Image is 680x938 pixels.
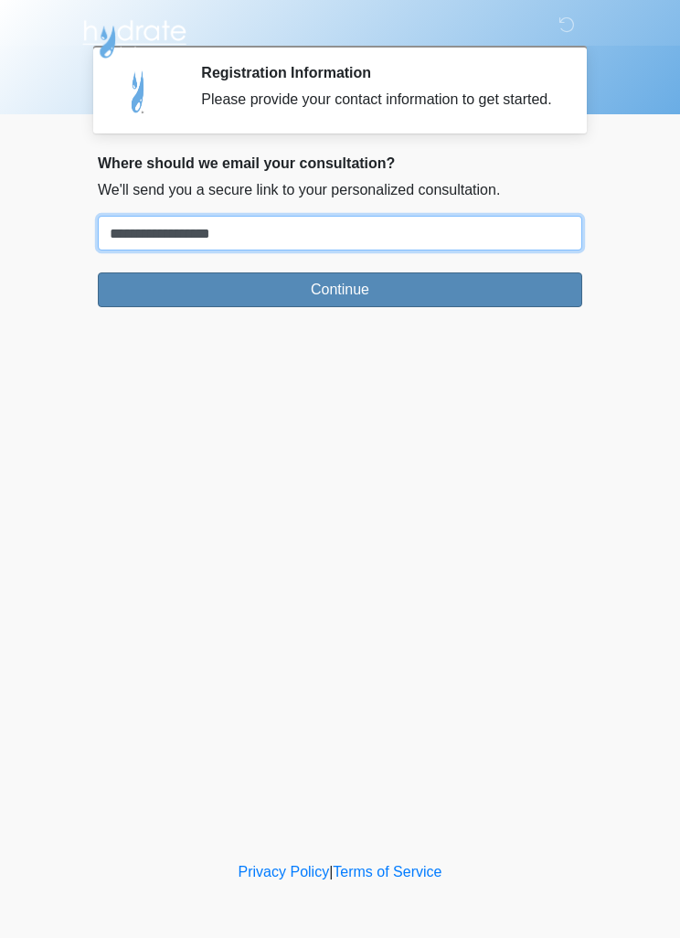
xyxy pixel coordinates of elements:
img: Hydrate IV Bar - Scottsdale Logo [80,14,189,59]
p: We'll send you a secure link to your personalized consultation. [98,179,582,201]
button: Continue [98,272,582,307]
h2: Where should we email your consultation? [98,155,582,172]
a: Privacy Policy [239,864,330,879]
div: Please provide your contact information to get started. [201,89,555,111]
img: Agent Avatar [112,64,166,119]
a: Terms of Service [333,864,441,879]
a: | [329,864,333,879]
